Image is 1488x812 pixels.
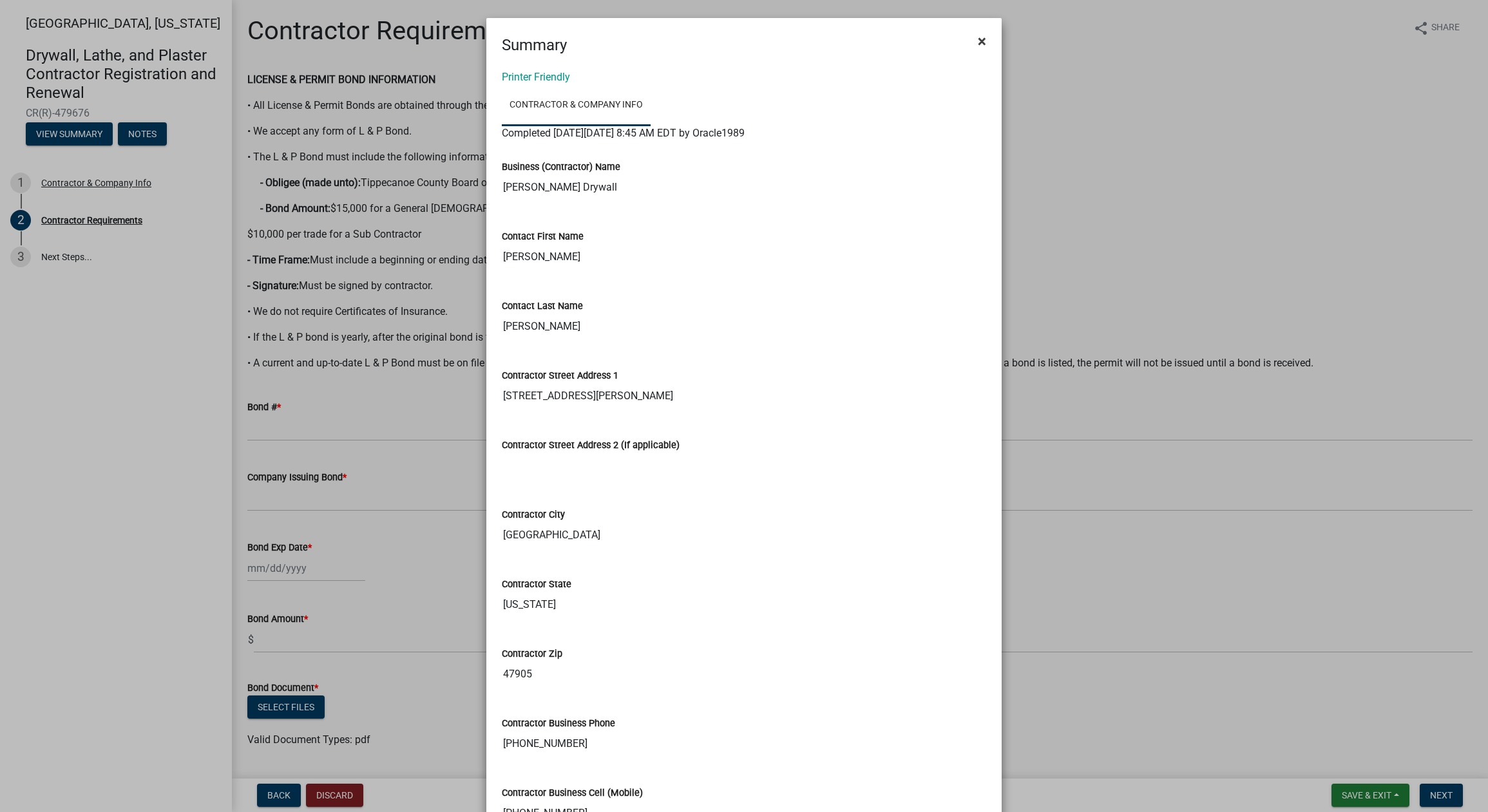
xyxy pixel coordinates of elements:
[502,232,584,241] label: Contact First Name
[502,33,567,57] h4: Summary
[502,127,745,139] span: Completed [DATE][DATE] 8:45 AM EDT by Oracle1989
[502,580,571,589] label: Contractor State
[502,302,583,311] label: Contact Last Name
[502,372,618,381] label: Contractor Street Address 1
[502,85,651,126] a: Contractor & Company Info
[502,163,620,172] label: Business (Contractor) Name
[502,511,565,520] label: Contractor City
[502,719,615,728] label: Contractor Business Phone
[502,650,562,659] label: Contractor Zip
[502,441,680,450] label: Contractor Street Address 2 (If applicable)
[978,32,986,50] span: ×
[502,789,643,798] label: Contractor Business Cell (Mobile)
[502,71,570,83] a: Printer Friendly
[968,23,997,59] button: Close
